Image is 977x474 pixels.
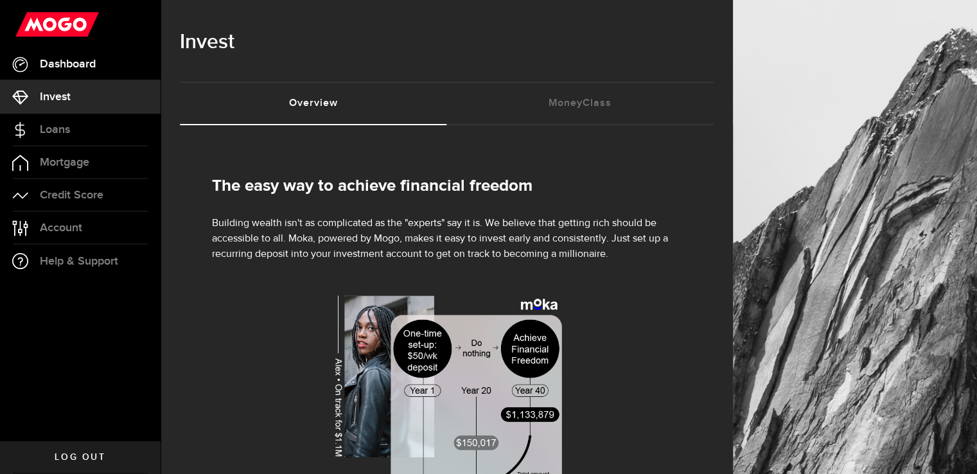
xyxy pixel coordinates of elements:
[40,124,70,136] span: Loans
[180,83,447,124] a: Overview
[180,26,714,59] h1: Invest
[180,82,714,125] ul: Tabs Navigation
[10,5,49,44] button: Open LiveChat chat widget
[447,83,714,124] a: MoneyClass
[40,222,82,234] span: Account
[40,256,118,267] span: Help & Support
[212,177,682,197] h2: The easy way to achieve financial freedom
[40,58,96,70] span: Dashboard
[212,216,682,262] p: Building wealth isn't as complicated as the "experts" say it is. We believe that getting rich sho...
[40,189,103,201] span: Credit Score
[40,91,71,103] span: Invest
[55,453,105,462] span: Log out
[40,157,89,168] span: Mortgage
